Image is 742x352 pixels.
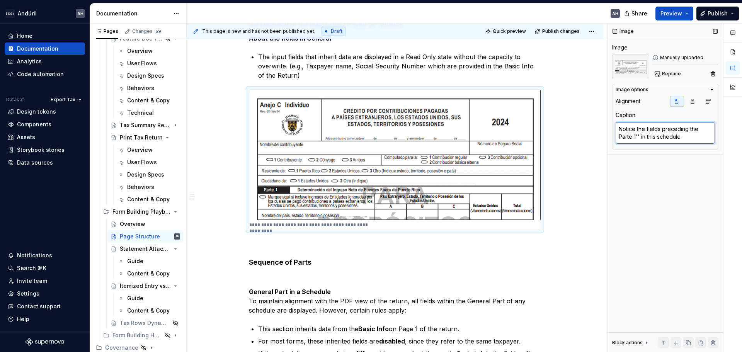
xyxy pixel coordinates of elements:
[5,144,85,156] a: Storybook stories
[127,72,164,80] div: Design Specs
[258,324,541,333] p: This section inherits data from the on Page 1 of the return.
[17,70,64,78] div: Code automation
[17,252,52,259] div: Notifications
[612,10,618,17] div: AH
[115,94,183,107] a: Content & Copy
[115,70,183,82] a: Design Specs
[127,183,154,191] div: Behaviors
[17,290,39,298] div: Settings
[358,325,389,333] strong: Basic Info
[6,97,24,103] div: Dataset
[17,159,53,167] div: Data sources
[249,288,331,296] strong: General Part in a Schedule
[127,171,164,179] div: Design Specs
[17,264,46,272] div: Search ⌘K
[96,28,118,34] div: Pages
[120,319,170,327] div: Tax Rows Dynamic Column Addition
[127,257,143,265] div: Guide
[127,307,170,315] div: Content & Copy
[5,287,85,300] a: Settings
[105,344,138,352] div: Governance
[5,9,15,18] img: 572984b3-56a8-419d-98bc-7b186c70b928.png
[127,294,143,302] div: Guide
[655,7,693,20] button: Preview
[542,28,580,34] span: Publish changes
[107,243,183,255] a: Statement Attached
[616,122,715,144] textarea: Notice the fields preceding the Parte 1'' in this schedule.
[616,111,635,119] div: Caption
[17,121,51,128] div: Components
[115,193,183,206] a: Content & Copy
[612,44,628,51] div: Image
[5,105,85,118] a: Design tokens
[612,54,649,79] img: 45b99440-7765-47a7-b34d-5ed691bd4a00.png
[5,249,85,262] button: Notifications
[120,220,145,228] div: Overview
[17,32,32,40] div: Home
[107,131,183,144] a: Print Tax Return
[115,267,183,280] a: Content & Copy
[696,7,739,20] button: Publish
[631,10,647,17] span: Share
[258,52,541,80] p: The input fields that inherit data are displayed in a Read Only state without the capacity to ove...
[115,255,183,267] a: Guide
[616,87,648,93] div: Image options
[652,68,684,79] button: Replace
[616,87,715,93] button: Image options
[533,26,583,37] button: Publish changes
[100,206,183,218] div: Form Building Playbook
[77,10,83,17] div: AH
[5,43,85,55] a: Documentation
[127,60,157,67] div: User Flows
[612,337,650,348] div: Block actions
[112,332,162,339] div: Form Building Handbook
[5,68,85,80] a: Code automation
[5,262,85,274] button: Search ⌘K
[127,146,153,154] div: Overview
[379,337,405,345] strong: disabled
[17,108,56,116] div: Design tokens
[249,258,541,267] h4: Sequence of Parts
[127,47,153,55] div: Overview
[17,133,35,141] div: Assets
[17,45,58,53] div: Documentation
[115,107,183,119] a: Technical
[107,230,183,243] a: Page StructureAH
[154,28,162,34] span: 59
[5,156,85,169] a: Data sources
[127,196,170,203] div: Content & Copy
[708,10,728,17] span: Publish
[47,94,85,105] button: Expert Tax
[112,208,171,216] div: Form Building Playbook
[127,109,154,117] div: Technical
[115,181,183,193] a: Behaviors
[107,280,183,292] a: Itemized Entry vs Total Amount
[115,304,183,317] a: Content & Copy
[17,58,42,65] div: Analytics
[5,30,85,42] a: Home
[258,337,541,346] p: For most forms, these inherited fields are , since they refer to the same taxpayer.
[5,131,85,143] a: Assets
[17,303,61,310] div: Contact support
[493,28,526,34] span: Quick preview
[202,28,315,34] span: This page is new and has not been published yet.
[17,146,65,154] div: Storybook stories
[5,55,85,68] a: Analytics
[249,287,541,315] p: To maintain alignment with the PDF view of the return, all fields within the General Part of any ...
[2,5,88,22] button: AndúrilAH
[107,218,183,230] a: Overview
[120,282,171,290] div: Itemized Entry vs Total Amount
[127,270,170,277] div: Content & Copy
[120,233,160,240] div: Page Structure
[662,71,681,77] span: Replace
[115,82,183,94] a: Behaviors
[5,118,85,131] a: Components
[107,119,183,131] a: Tax Summary Report
[132,28,162,34] div: Changes
[120,121,171,129] div: Tax Summary Report
[115,168,183,181] a: Design Specs
[127,97,170,104] div: Content & Copy
[26,338,64,346] svg: Supernova Logo
[17,277,47,285] div: Invite team
[100,329,183,342] div: Form Building Handbook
